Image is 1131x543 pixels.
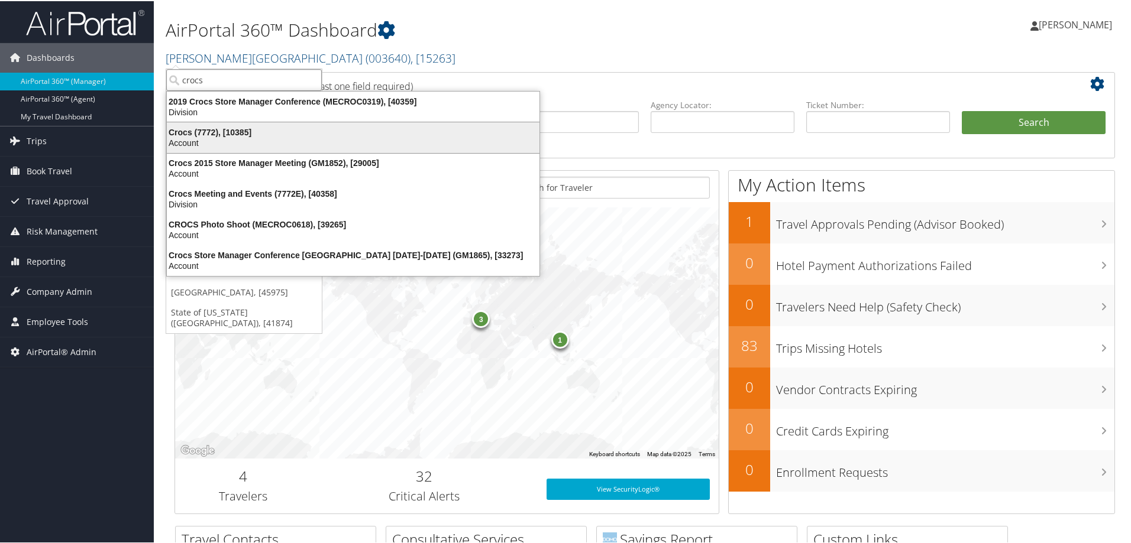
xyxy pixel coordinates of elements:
[26,8,144,35] img: airportal-logo.png
[160,126,547,136] div: Crocs (7772), [10385]
[729,325,1114,366] a: 83Trips Missing Hotels
[27,155,72,185] span: Book Travel
[1030,6,1124,41] a: [PERSON_NAME]
[729,201,1114,242] a: 1Travel Approvals Pending (Advisor Booked)
[729,376,770,396] h2: 0
[160,157,547,167] div: Crocs 2015 Store Manager Meeting (GM1852), [29005]
[729,408,1114,449] a: 0Credit Cards Expiring
[27,125,47,155] span: Trips
[495,98,639,110] label: Last Name:
[320,487,529,503] h3: Critical Alerts
[27,336,96,366] span: AirPortal® Admin
[27,246,66,275] span: Reporting
[776,209,1114,232] h3: Travel Approvals Pending (Advisor Booked)
[160,229,547,239] div: Account
[166,301,322,332] a: State of [US_STATE] ([GEOGRAPHIC_DATA]), [41874]
[184,465,302,485] h2: 4
[776,292,1114,314] h3: Travelers Need Help (Safety Check)
[27,186,89,215] span: Travel Approval
[962,110,1106,134] button: Search
[160,198,547,209] div: Division
[160,187,547,198] div: Crocs Meeting and Events (7772E), [40358]
[806,98,950,110] label: Ticket Number:
[776,333,1114,356] h3: Trips Missing Hotels
[160,249,547,259] div: Crocs Store Manager Conference [GEOGRAPHIC_DATA] [DATE]-[DATE] (GM1865), [33273]
[729,334,770,355] h2: 83
[184,73,1027,93] h2: Airtinerary Lookup
[729,449,1114,490] a: 0Enrollment Requests
[160,106,547,116] div: Division
[166,68,322,90] input: Search Accounts
[776,375,1114,397] h3: Vendor Contracts Expiring
[472,309,490,327] div: 3
[1039,17,1112,30] span: [PERSON_NAME]
[729,210,770,230] h2: 1
[547,477,710,499] a: View SecurityLogic®
[160,136,547,147] div: Account
[647,450,691,456] span: Map data ©2025
[729,293,770,313] h2: 0
[27,306,88,336] span: Employee Tools
[551,330,568,347] div: 1
[178,442,217,457] img: Google
[366,49,411,65] span: ( 003640 )
[178,442,217,457] a: Open this area in Google Maps (opens a new window)
[729,284,1114,325] a: 0Travelers Need Help (Safety Check)
[166,281,322,301] a: [GEOGRAPHIC_DATA], [45975]
[166,17,804,41] h1: AirPortal 360™ Dashboard
[27,276,92,305] span: Company Admin
[776,457,1114,480] h3: Enrollment Requests
[729,252,770,272] h2: 0
[160,95,547,106] div: 2019 Crocs Store Manager Conference (MECROC0319), [40359]
[27,42,75,71] span: Dashboards
[160,259,547,270] div: Account
[729,366,1114,408] a: 0Vendor Contracts Expiring
[501,175,710,197] input: Search for Traveler
[160,167,547,178] div: Account
[27,216,98,245] span: Risk Management
[699,450,715,456] a: Terms (opens in new tab)
[160,218,547,229] div: CROCS Photo Shoot (MECROC0618), [39265]
[776,416,1114,438] h3: Credit Cards Expiring
[729,242,1114,284] a: 0Hotel Payment Authorizations Failed
[411,49,455,65] span: , [ 15263 ]
[300,79,413,92] span: (at least one field required)
[729,171,1114,196] h1: My Action Items
[729,417,770,437] h2: 0
[729,459,770,479] h2: 0
[651,98,794,110] label: Agency Locator:
[776,251,1114,273] h3: Hotel Payment Authorizations Failed
[320,465,529,485] h2: 32
[589,449,640,457] button: Keyboard shortcuts
[166,49,455,65] a: [PERSON_NAME][GEOGRAPHIC_DATA]
[184,487,302,503] h3: Travelers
